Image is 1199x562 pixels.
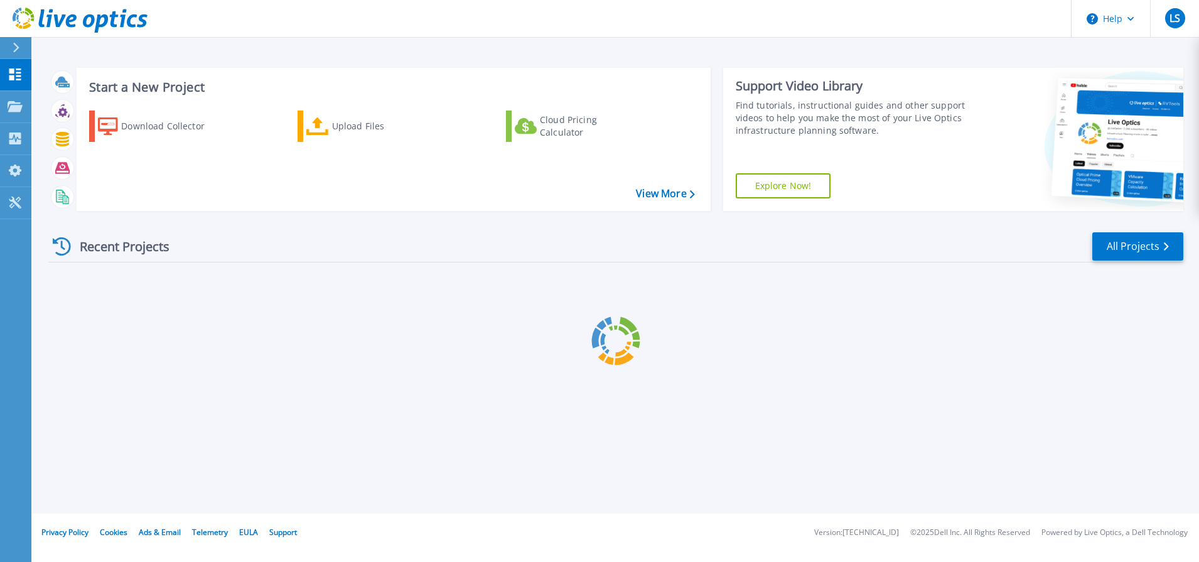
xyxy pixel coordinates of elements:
[121,114,222,139] div: Download Collector
[814,529,899,537] li: Version: [TECHNICAL_ID]
[41,527,89,538] a: Privacy Policy
[736,78,970,94] div: Support Video Library
[89,80,694,94] h3: Start a New Project
[139,527,181,538] a: Ads & Email
[332,114,433,139] div: Upload Files
[192,527,228,538] a: Telemetry
[910,529,1030,537] li: © 2025 Dell Inc. All Rights Reserved
[636,188,694,200] a: View More
[736,99,970,137] div: Find tutorials, instructional guides and other support videos to help you make the most of your L...
[506,111,646,142] a: Cloud Pricing Calculator
[239,527,258,538] a: EULA
[1041,529,1188,537] li: Powered by Live Optics, a Dell Technology
[540,114,640,139] div: Cloud Pricing Calculator
[1169,13,1180,23] span: LS
[89,111,229,142] a: Download Collector
[736,173,831,198] a: Explore Now!
[269,527,297,538] a: Support
[1092,232,1183,261] a: All Projects
[100,527,127,538] a: Cookies
[48,231,186,262] div: Recent Projects
[298,111,438,142] a: Upload Files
